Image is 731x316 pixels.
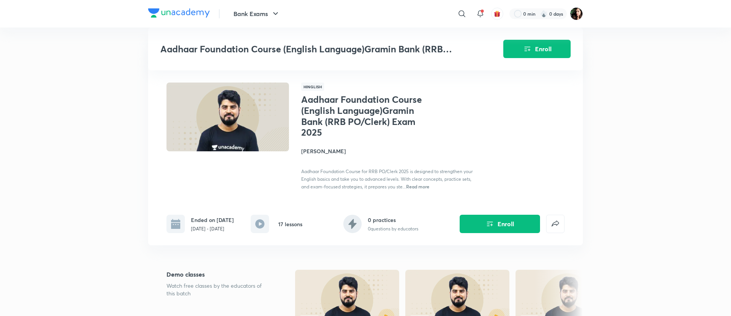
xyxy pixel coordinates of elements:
[148,8,210,19] a: Company Logo
[368,216,418,224] h6: 0 practices
[148,8,210,18] img: Company Logo
[540,10,548,18] img: streak
[278,220,302,228] h6: 17 lessons
[166,282,271,297] p: Watch free classes by the educators of this batch
[301,147,473,155] h4: [PERSON_NAME]
[570,7,583,20] img: Priyanka K
[229,6,285,21] button: Bank Exams
[494,10,501,17] img: avatar
[165,82,290,152] img: Thumbnail
[301,83,324,91] span: Hinglish
[460,215,540,233] button: Enroll
[301,94,426,138] h1: Aadhaar Foundation Course (English Language)Gramin Bank (RRB PO/Clerk) Exam 2025
[503,40,571,58] button: Enroll
[191,216,234,224] h6: Ended on [DATE]
[546,215,565,233] button: false
[491,8,503,20] button: avatar
[368,225,418,232] p: 0 questions by educators
[166,270,271,279] h5: Demo classes
[406,183,429,190] span: Read more
[160,44,460,55] h3: Aadhaar Foundation Course (English Language)Gramin Bank (RRB PO/Clerk) Exam 2025
[301,169,473,190] span: Aadhaar Foundation Course for RRB PO/Clerk 2025 is designed to strengthen your English basics and...
[191,225,234,232] p: [DATE] - [DATE]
